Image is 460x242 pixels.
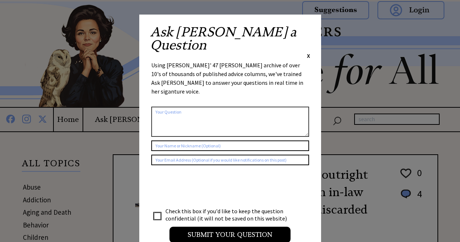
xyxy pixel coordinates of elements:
td: Check this box if you'd like to keep the question confidential (it will not be saved on this webs... [165,207,294,222]
input: Your Name or Nickname (Optional) [151,140,309,151]
iframe: reCAPTCHA [151,172,262,201]
span: X [307,52,310,59]
h2: Ask [PERSON_NAME] a Question [150,25,310,52]
input: Your Email Address (Optional if you would like notifications on this post) [151,155,309,165]
div: Using [PERSON_NAME]' 47 [PERSON_NAME] archive of over 10's of thousands of published advice colum... [151,61,309,103]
